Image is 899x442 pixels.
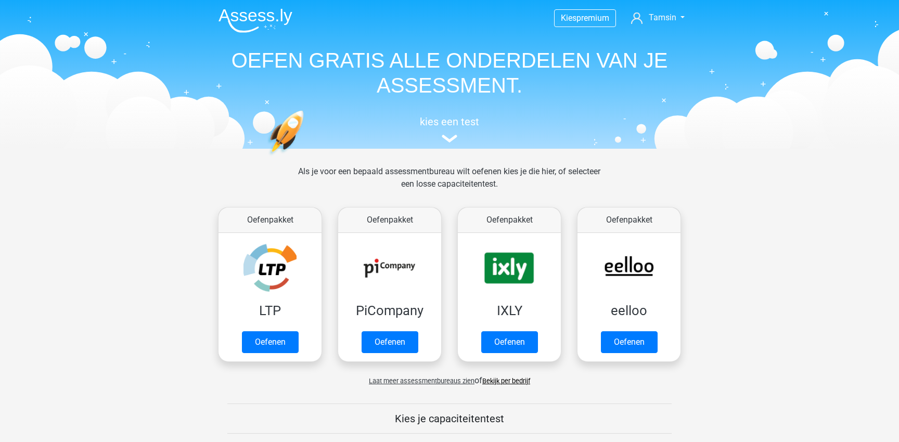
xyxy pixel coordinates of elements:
a: Bekijk per bedrijf [482,377,530,385]
h5: Kies je capaciteitentest [227,412,672,425]
span: premium [576,13,609,23]
h1: OEFEN GRATIS ALLE ONDERDELEN VAN JE ASSESSMENT. [210,48,689,98]
div: of [210,366,689,387]
a: Oefenen [481,331,538,353]
div: Als je voor een bepaald assessmentbureau wilt oefenen kies je die hier, of selecteer een losse ca... [290,165,609,203]
a: Oefenen [242,331,299,353]
h5: kies een test [210,115,689,128]
a: Kiespremium [555,11,615,25]
a: kies een test [210,115,689,143]
img: assessment [442,135,457,142]
a: Oefenen [362,331,418,353]
img: Assessly [219,8,292,33]
span: Kies [561,13,576,23]
img: oefenen [267,110,344,204]
span: Tamsin [649,12,676,22]
a: Tamsin [627,11,689,24]
span: Laat meer assessmentbureaus zien [369,377,474,385]
a: Oefenen [601,331,658,353]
